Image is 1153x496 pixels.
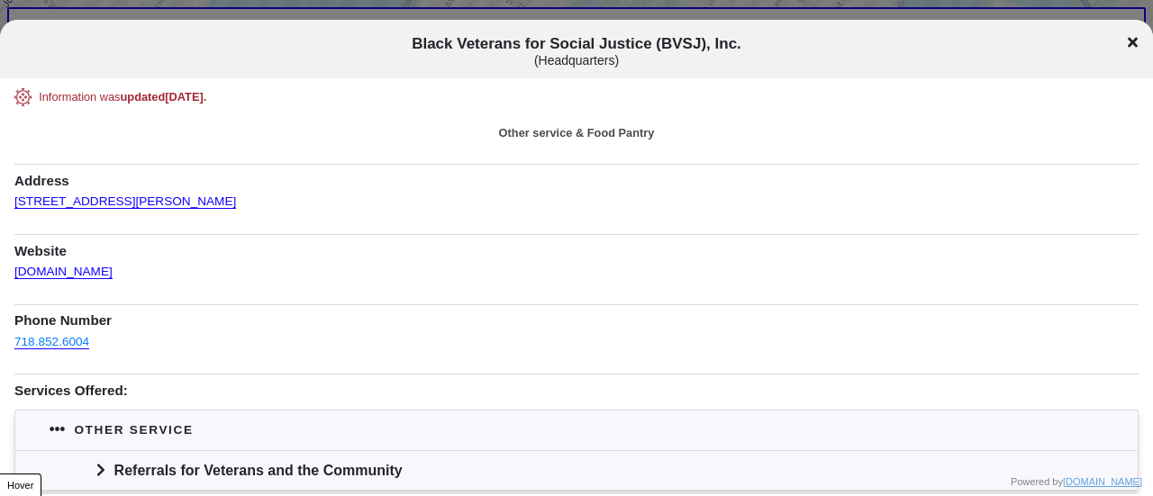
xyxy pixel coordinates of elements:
a: 718.852.6004 [14,335,89,348]
div: Other service [74,420,193,439]
h1: Services Offered: [14,374,1139,400]
h1: Website [14,234,1139,260]
div: Information was [39,88,1114,105]
a: 718.852.6004 [14,325,89,349]
div: Powered by [1011,474,1142,490]
a: [DOMAIN_NAME] [14,255,113,279]
a: [STREET_ADDRESS][PERSON_NAME] [14,185,236,209]
div: ( Headquarters ) [98,53,1055,68]
h1: Address [14,164,1139,190]
h1: Phone Number [14,304,1139,330]
span: Black Veterans for Social Justice (BVSJ), Inc. [98,35,1055,68]
span: updated [DATE] . [121,90,207,104]
a: [DOMAIN_NAME] [1063,476,1142,487]
div: Other service & Food Pantry [14,124,1139,141]
div: Referrals for Veterans and the Community [15,450,1138,490]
